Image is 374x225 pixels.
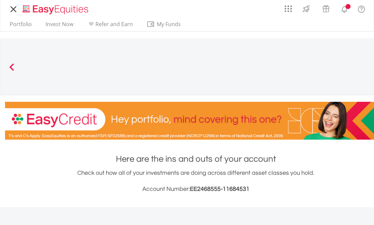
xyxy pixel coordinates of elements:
[285,5,292,12] img: grid-menu-icon.svg
[21,4,91,15] img: EasyEquities_Logo.png
[20,2,91,15] a: Home page
[280,2,296,12] a: AppsGrid
[95,20,133,28] span: Refer and Earn
[336,2,353,15] a: Notifications
[7,21,34,31] a: Portfolio
[353,2,370,15] a: FAQ's and Support
[43,21,76,31] a: Invest Now
[320,3,331,14] img: vouchers-v2.svg
[190,186,249,192] span: EE2468555-11684531
[301,3,312,14] img: thrive-v2.svg
[147,20,191,28] span: My Funds
[316,2,336,14] a: Vouchers
[84,21,136,31] a: Refer and Earn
